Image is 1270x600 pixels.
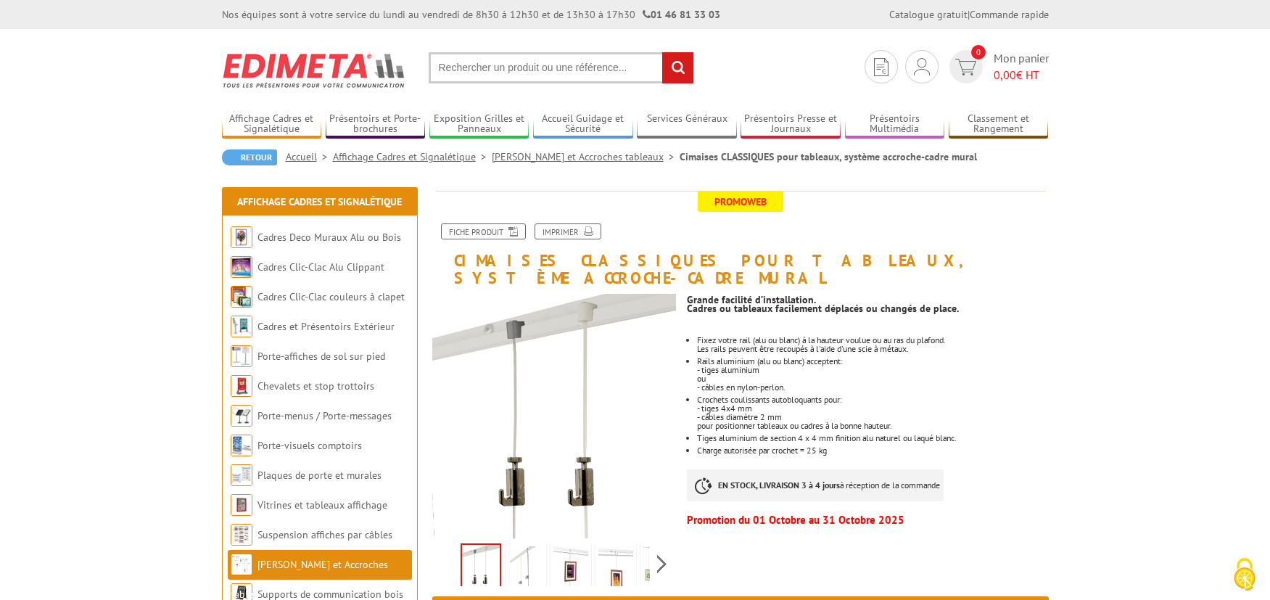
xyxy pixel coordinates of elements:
a: Classement et Rangement [949,112,1049,136]
img: Cookies (fenêtre modale) [1226,556,1263,593]
p: - tiges 4x4 mm [697,404,1048,413]
p: - câbles en nylon-perlon. [697,383,1048,392]
a: Porte-affiches de sol sur pied [257,350,385,363]
p: à réception de la commande [687,469,944,501]
a: [PERSON_NAME] et Accroches tableaux [492,150,680,163]
p: Fixez votre rail (alu ou blanc) à la hauteur voulue ou au ras du plafond. [697,336,1048,345]
a: Cadres Deco Muraux Alu ou Bois [257,231,401,244]
a: Fiche produit [441,223,526,239]
div: | [889,7,1049,22]
strong: EN STOCK, LIVRAISON 3 à 4 jours [718,480,840,490]
a: Affichage Cadres et Signalétique [222,112,322,136]
a: Porte-visuels comptoirs [257,439,362,452]
p: pour positionner tableaux ou cadres à la bonne hauteur. [697,422,1048,430]
p: Rails aluminium (alu ou blanc) acceptent: [697,357,1048,366]
a: Commande rapide [970,8,1049,21]
img: Cadres Deco Muraux Alu ou Bois [231,226,252,248]
span: € HT [994,67,1049,83]
img: devis rapide [955,59,976,75]
a: Affichage Cadres et Signalétique [333,150,492,163]
strong: 01 46 81 33 03 [643,8,720,21]
img: Plaques de porte et murales [231,464,252,486]
li: Tiges aluminium de section 4 x 4 mm finition alu naturel ou laqué blanc. [697,434,1048,443]
img: devis rapide [914,58,930,75]
img: cimaises_classiques_pour_tableaux_systeme_accroche_cadre_250001_4bis.jpg [598,546,633,591]
a: Imprimer [535,223,601,239]
input: rechercher [662,52,693,83]
img: Cadres Clic-Clac couleurs à clapet [231,286,252,308]
a: Cadres Clic-Clac couleurs à clapet [257,290,405,303]
a: Retour [222,149,277,165]
span: 0,00 [994,67,1016,82]
a: Cadres Clic-Clac Alu Clippant [257,260,384,274]
div: Nos équipes sont à votre service du lundi au vendredi de 8h30 à 12h30 et de 13h30 à 17h30 [222,7,720,22]
img: 250014_rail_alu_horizontal_tiges_cables.jpg [643,546,678,591]
span: Next [655,552,669,576]
img: 250004_250003_kit_cimaise_cable_nylon_perlon.jpg [432,294,677,538]
p: - câbles diamètre 2 mm [697,413,1048,422]
p: Promotion du 01 Octobre au 31 Octobre 2025 [687,516,1048,525]
span: 0 [971,45,986,59]
a: Catalogue gratuit [889,8,968,21]
span: Mon panier [994,50,1049,83]
p: - tiges aluminium [697,366,1048,374]
a: Présentoirs Presse et Journaux [741,112,841,136]
img: Cadres Clic-Clac Alu Clippant [231,256,252,278]
a: Accueil [286,150,333,163]
a: Accueil Guidage et Sécurité [533,112,633,136]
img: Edimeta [222,44,407,97]
img: Cadres et Présentoirs Extérieur [231,316,252,337]
li: Cimaises CLASSIQUES pour tableaux, système accroche-cadre mural [680,149,977,164]
p: Cadres ou tableaux facilement déplacés ou changés de place. [687,304,1048,313]
span: Promoweb [698,192,783,212]
li: Charge autorisée par crochet = 25 kg [697,446,1048,455]
button: Cookies (fenêtre modale) [1219,551,1270,600]
img: Chevalets et stop trottoirs [231,375,252,397]
p: Les rails peuvent être recoupés à l'aide d'une scie à métaux. [697,345,1048,353]
p: Crochets coulissants autobloquants pour: [697,395,1048,404]
img: 250004_250003_kit_cimaise_cable_nylon_perlon.jpg [462,545,500,590]
a: Plaques de porte et murales [257,469,382,482]
a: Affichage Cadres et Signalétique [237,195,402,208]
a: Exposition Grilles et Panneaux [429,112,529,136]
a: devis rapide 0 Mon panier 0,00€ HT [946,50,1049,83]
img: Porte-menus / Porte-messages [231,405,252,427]
a: Services Généraux [637,112,737,136]
a: Cadres et Présentoirs Extérieur [257,320,395,333]
a: Présentoirs et Porte-brochures [326,112,426,136]
input: Rechercher un produit ou une référence... [429,52,694,83]
img: Porte-affiches de sol sur pied [231,345,252,367]
img: devis rapide [874,58,888,76]
a: Chevalets et stop trottoirs [257,379,374,393]
p: ou [697,374,1048,383]
a: Porte-menus / Porte-messages [257,409,392,422]
img: cimaises_classiques_pour_tableaux_systeme_accroche_cadre_250001_1bis.jpg [553,546,588,591]
img: 250001_250002_kit_cimaise_accroche_anti_degondable.jpg [508,546,543,591]
img: Porte-visuels comptoirs [231,435,252,456]
a: Présentoirs Multimédia [845,112,945,136]
p: Grande facilité d’installation. [687,295,1048,304]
